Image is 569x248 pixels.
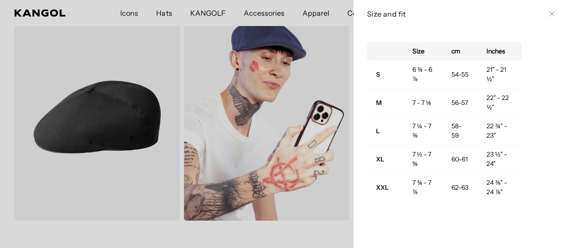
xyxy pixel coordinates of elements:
[403,145,442,174] td: 7 ½ - 7 ⅝
[477,61,521,89] td: 21" - 21 ½"
[376,70,380,78] strong: S
[442,89,478,117] td: 56-57
[477,117,521,145] td: 22 ¾" - 23"
[442,145,478,174] td: 60-61
[477,174,521,202] td: 24 ⅜" - 24 ⅞"
[376,99,382,107] strong: M
[442,42,478,61] th: cm
[403,174,442,202] td: 7 ¾ - 7 ⅞
[442,61,478,89] td: 54-55
[403,42,442,61] th: Size
[376,127,380,135] strong: L
[367,9,545,19] h3: Size and fit
[403,89,442,117] td: 7 - 7 ⅛
[442,174,478,202] td: 62-63
[376,155,384,163] strong: XL
[403,61,442,89] td: 6 ¾ - 6 ⅞
[376,183,389,191] strong: XXL
[477,42,521,61] th: Inches
[442,117,478,145] td: 58-59
[477,89,521,117] td: 22" - 22 ½"
[403,117,442,145] td: 7 ¼ - 7 ⅜
[477,145,521,174] td: 23 ½" - 24"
